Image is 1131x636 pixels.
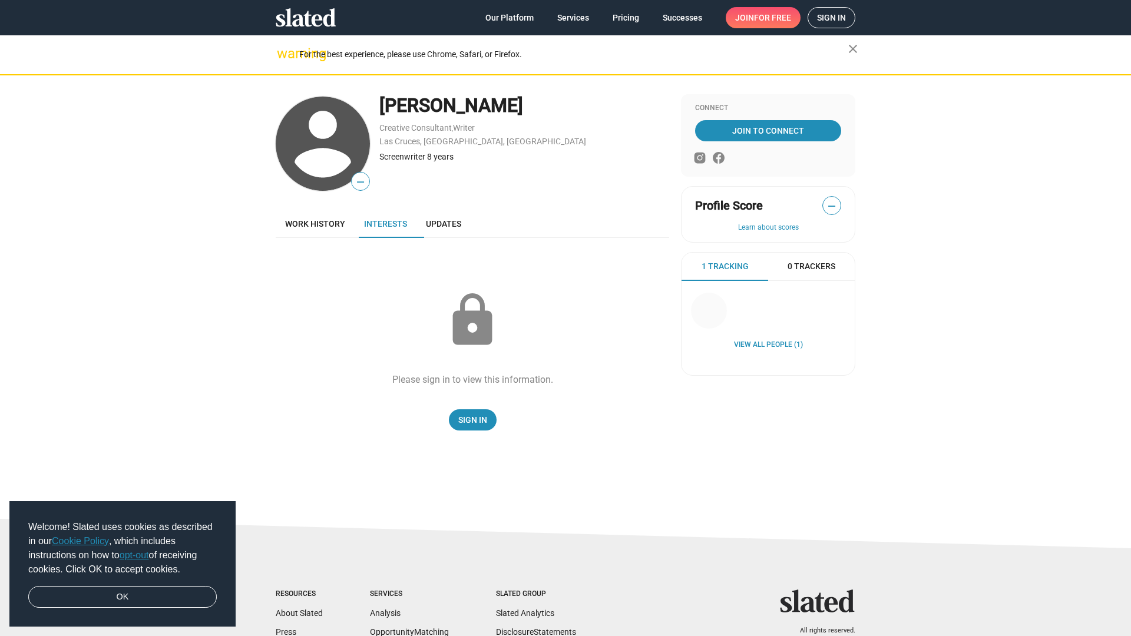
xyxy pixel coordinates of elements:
span: Successes [663,7,702,28]
span: Join [735,7,791,28]
div: Services [370,589,449,599]
span: Our Platform [485,7,534,28]
span: Sign In [458,409,487,430]
span: , [452,125,453,132]
a: About Slated [276,608,323,618]
span: Work history [285,219,345,228]
a: Sign in [808,7,855,28]
a: Joinfor free [726,7,801,28]
a: Creative Consultant [379,123,452,132]
a: Join To Connect [695,120,841,141]
a: Sign In [449,409,497,430]
a: Services [548,7,598,28]
a: Updates [416,210,471,238]
span: Interests [364,219,407,228]
a: opt-out [120,550,149,560]
a: Pricing [603,7,649,28]
span: Sign in [817,8,846,28]
span: Join To Connect [697,120,839,141]
span: Updates [426,219,461,228]
a: Las Cruces, [GEOGRAPHIC_DATA], [GEOGRAPHIC_DATA] [379,137,586,146]
a: Writer [453,123,475,132]
span: 0 Trackers [788,261,835,272]
a: Slated Analytics [496,608,554,618]
div: Screenwriter 8 years [379,151,669,163]
a: View all People (1) [734,340,803,350]
div: cookieconsent [9,501,236,627]
span: for free [754,7,791,28]
div: Slated Group [496,589,576,599]
a: Cookie Policy [52,536,109,546]
a: Our Platform [476,7,543,28]
a: Successes [653,7,712,28]
div: [PERSON_NAME] [379,93,669,118]
span: — [823,198,841,214]
div: Resources [276,589,323,599]
mat-icon: warning [277,47,291,61]
span: Welcome! Slated uses cookies as described in our , which includes instructions on how to of recei... [28,520,217,577]
a: Interests [355,210,416,238]
button: Learn about scores [695,223,841,233]
div: For the best experience, please use Chrome, Safari, or Firefox. [299,47,848,62]
div: Please sign in to view this information. [392,373,553,386]
a: dismiss cookie message [28,586,217,608]
span: — [352,174,369,190]
mat-icon: close [846,42,860,56]
a: Work history [276,210,355,238]
div: Connect [695,104,841,113]
span: Pricing [613,7,639,28]
mat-icon: lock [443,291,502,350]
a: Analysis [370,608,401,618]
span: Profile Score [695,198,763,214]
span: 1 Tracking [702,261,749,272]
span: Services [557,7,589,28]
